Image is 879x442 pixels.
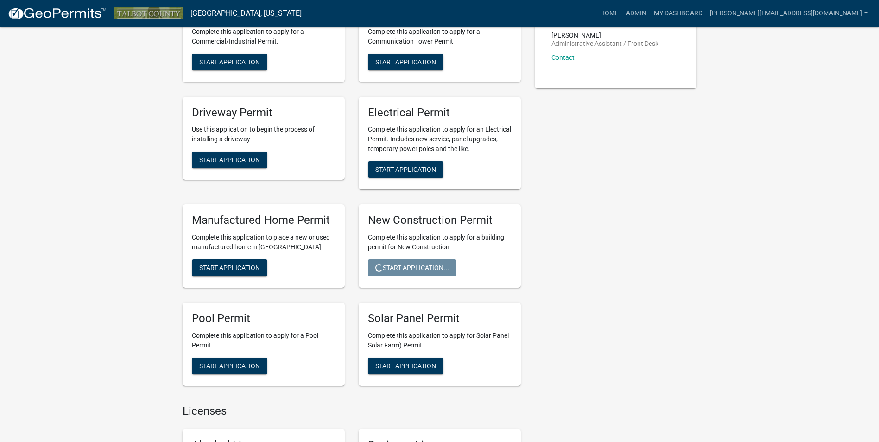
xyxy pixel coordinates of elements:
h5: Electrical Permit [368,106,512,120]
p: Complete this application to apply for a Commercial/Industrial Permit. [192,27,335,46]
button: Start Application [368,54,443,70]
button: Start Application [368,161,443,178]
p: Complete this application to place a new or used manufactured home in [GEOGRAPHIC_DATA] [192,233,335,252]
span: Start Application [199,362,260,370]
span: Start Application [375,362,436,370]
h5: New Construction Permit [368,214,512,227]
button: Start Application... [368,259,456,276]
a: Contact [551,54,575,61]
button: Start Application [192,152,267,168]
p: [PERSON_NAME] [551,32,658,38]
button: Start Application [192,259,267,276]
span: Start Application [199,264,260,272]
p: Complete this application to apply for an Electrical Permit. Includes new service, panel upgrades... [368,125,512,154]
p: Complete this application to apply for Solar Panel Solar Farm) Permit [368,331,512,350]
p: Use this application to begin the process of installing a driveway [192,125,335,144]
button: Start Application [192,358,267,374]
p: Complete this application to apply for a Communication Tower Permit [368,27,512,46]
h4: Licenses [183,404,521,418]
span: Start Application... [375,264,449,272]
p: Administrative Assistant / Front Desk [551,40,658,47]
span: Start Application [375,166,436,173]
a: [GEOGRAPHIC_DATA], [US_STATE] [190,6,302,21]
img: Talbot County, Georgia [114,7,183,19]
a: Admin [622,5,650,22]
a: My Dashboard [650,5,706,22]
h5: Manufactured Home Permit [192,214,335,227]
h5: Solar Panel Permit [368,312,512,325]
span: Start Application [199,58,260,65]
p: Complete this application to apply for a Pool Permit. [192,331,335,350]
span: Start Application [375,58,436,65]
a: Home [596,5,622,22]
p: Complete this application to apply for a building permit for New Construction [368,233,512,252]
span: Start Application [199,156,260,164]
button: Start Application [368,358,443,374]
h5: Pool Permit [192,312,335,325]
button: Start Application [192,54,267,70]
a: [PERSON_NAME][EMAIL_ADDRESS][DOMAIN_NAME] [706,5,872,22]
h5: Driveway Permit [192,106,335,120]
